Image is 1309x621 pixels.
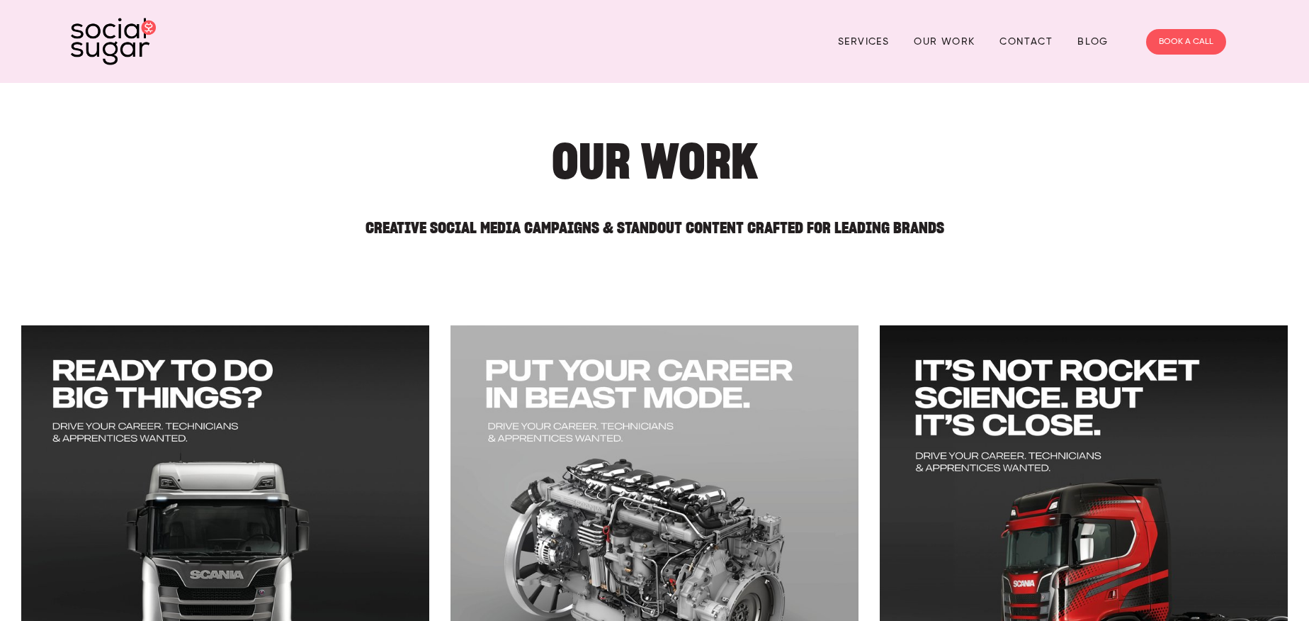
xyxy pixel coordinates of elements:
h2: Creative Social Media Campaigns & Standout Content Crafted for Leading Brands [150,207,1159,235]
a: Contact [999,30,1053,52]
a: Our Work [914,30,975,52]
h1: Our Work [150,140,1159,183]
img: SocialSugar [71,18,156,65]
a: Services [838,30,889,52]
a: BOOK A CALL [1146,29,1226,55]
a: Blog [1077,30,1109,52]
